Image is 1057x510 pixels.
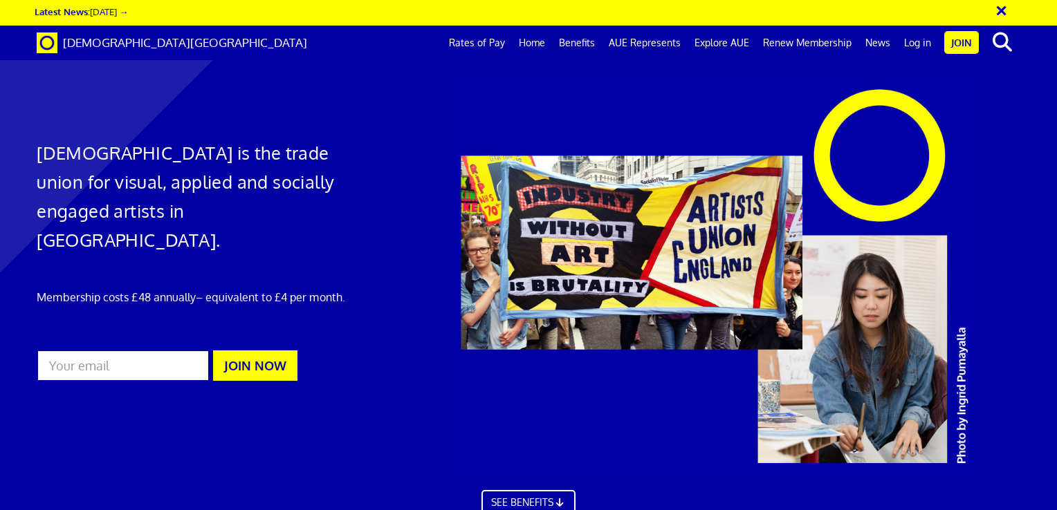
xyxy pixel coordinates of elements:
[35,6,128,17] a: Latest News:[DATE] →
[63,35,307,50] span: [DEMOGRAPHIC_DATA][GEOGRAPHIC_DATA]
[552,26,602,60] a: Benefits
[512,26,552,60] a: Home
[37,138,351,254] h1: [DEMOGRAPHIC_DATA] is the trade union for visual, applied and socially engaged artists in [GEOGRA...
[213,350,297,381] button: JOIN NOW
[37,289,351,305] p: Membership costs £48 annually – equivalent to £4 per month.
[442,26,512,60] a: Rates of Pay
[944,31,979,54] a: Join
[602,26,688,60] a: AUE Represents
[858,26,897,60] a: News
[26,26,318,60] a: Brand [DEMOGRAPHIC_DATA][GEOGRAPHIC_DATA]
[35,6,90,17] strong: Latest News:
[897,26,938,60] a: Log in
[982,28,1024,57] button: search
[688,26,756,60] a: Explore AUE
[37,350,210,381] input: Your email
[756,26,858,60] a: Renew Membership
